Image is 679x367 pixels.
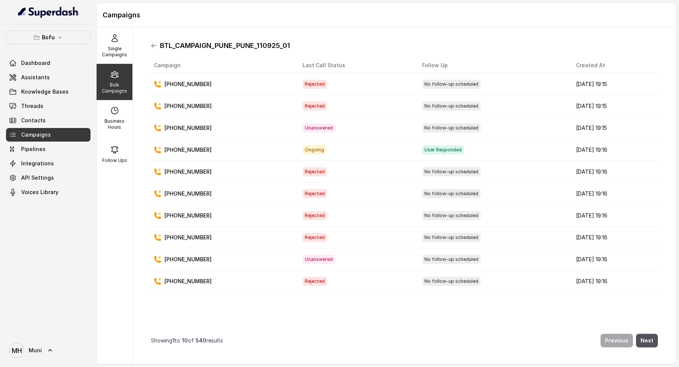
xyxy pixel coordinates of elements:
p: Showing to of results [151,337,223,344]
span: No follow-up scheduled [422,189,481,198]
td: [DATE] 19:16 [570,139,658,161]
img: light.svg [18,6,79,18]
span: No follow-up scheduled [422,211,481,220]
span: No follow-up scheduled [422,80,481,89]
span: Dashboard [21,59,50,67]
p: [PHONE_NUMBER] [164,168,212,176]
a: Voices Library [6,185,91,199]
p: [PHONE_NUMBER] [164,80,212,88]
td: [DATE] 19:16 [570,270,658,292]
span: Muni [29,347,42,354]
td: [DATE] 19:16 [570,205,658,227]
h1: Campaigns [103,9,670,21]
a: Assistants [6,71,91,84]
span: Rejected [303,211,327,220]
p: [PHONE_NUMBER] [164,256,212,263]
a: API Settings [6,171,91,185]
th: Created At [570,58,658,73]
a: Integrations [6,157,91,170]
span: Unanswered [303,123,335,133]
text: MH [12,347,22,355]
td: [DATE] 19:16 [570,227,658,248]
td: [DATE] 19:16 [570,183,658,205]
td: [DATE] 19:15 [570,73,658,95]
p: [PHONE_NUMBER] [164,278,212,285]
p: Follow Ups [102,157,127,163]
span: User Responded [422,145,464,154]
td: [DATE] 19:16 [570,161,658,183]
span: No follow-up scheduled [422,167,481,176]
span: API Settings [21,174,54,182]
span: Rejected [303,189,327,198]
a: Muni [6,340,91,361]
p: [PHONE_NUMBER] [164,212,212,219]
span: No follow-up scheduled [422,102,481,111]
span: Contacts [21,117,46,124]
span: Voices Library [21,188,58,196]
p: [PHONE_NUMBER] [164,102,212,110]
a: Contacts [6,114,91,127]
button: Previous [601,334,633,347]
a: Knowledge Bases [6,85,91,99]
p: [PHONE_NUMBER] [164,234,212,241]
p: [PHONE_NUMBER] [164,124,212,132]
span: Rejected [303,80,327,89]
button: Bofu [6,31,91,44]
p: Bofu [42,33,55,42]
span: Rejected [303,167,327,176]
th: Follow Up [416,58,570,73]
p: Single Campaigns [100,46,129,58]
h1: BTL_CAMPAIGN_PUNE_PUNE_110925_01 [160,40,290,52]
span: Integrations [21,160,54,167]
p: Business Hours [100,118,129,130]
p: [PHONE_NUMBER] [164,190,212,197]
a: Dashboard [6,56,91,70]
td: [DATE] 19:15 [570,117,658,139]
th: Campaign [151,58,296,73]
td: [DATE] 19:16 [570,248,658,270]
span: 1 [172,337,175,344]
span: 540 [195,337,206,344]
span: No follow-up scheduled [422,233,481,242]
a: Threads [6,99,91,113]
span: No follow-up scheduled [422,123,481,133]
td: [DATE] 19:15 [570,95,658,117]
span: Threads [21,102,43,110]
span: Unanswered [303,255,335,264]
button: Next [636,334,658,347]
span: Rejected [303,233,327,242]
span: Rejected [303,277,327,286]
nav: Pagination [151,329,658,352]
span: 10 [182,337,188,344]
p: [PHONE_NUMBER] [164,146,212,154]
span: No follow-up scheduled [422,277,481,286]
a: Campaigns [6,128,91,142]
span: Knowledge Bases [21,88,69,96]
span: Pipelines [21,145,46,153]
a: Pipelines [6,142,91,156]
span: Assistants [21,74,50,81]
span: Ongoing [303,145,326,154]
span: No follow-up scheduled [422,255,481,264]
span: Rejected [303,102,327,111]
span: Campaigns [21,131,51,139]
p: Bulk Campaigns [100,82,129,94]
th: Last Call Status [296,58,416,73]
